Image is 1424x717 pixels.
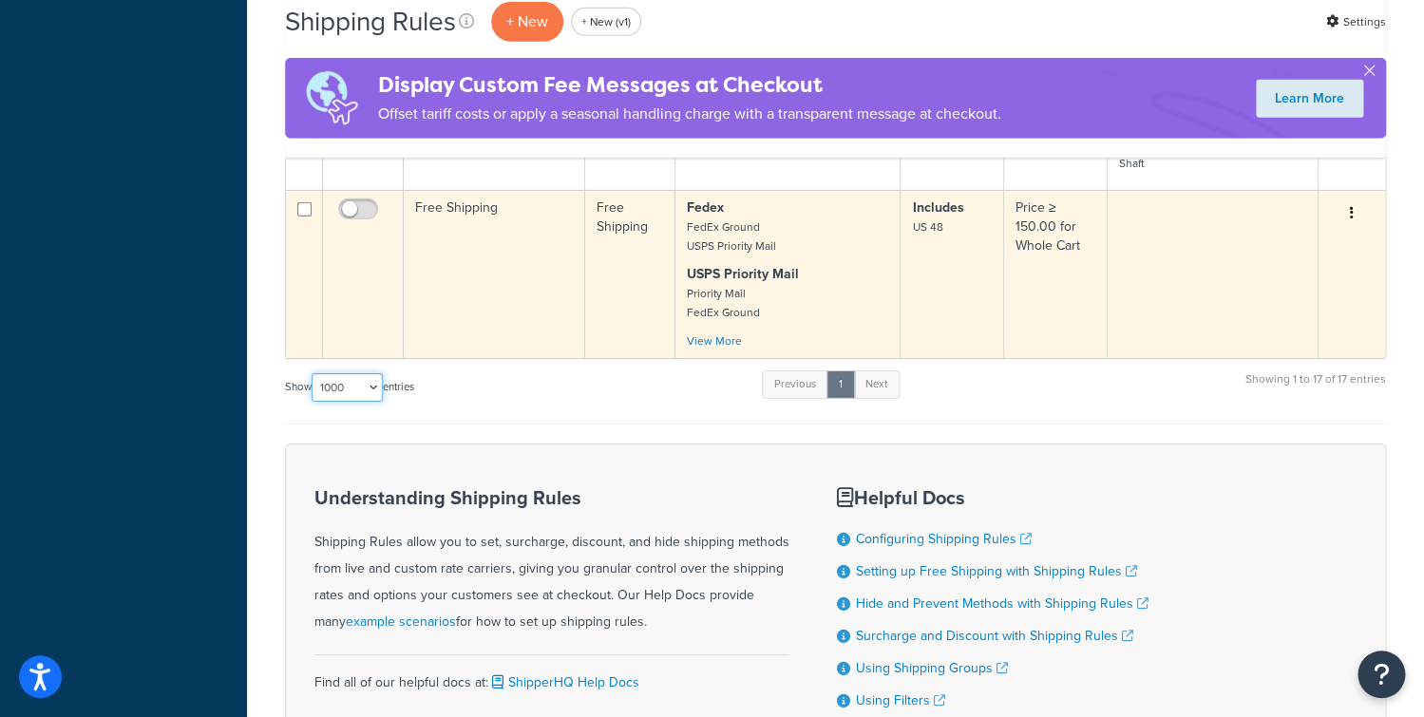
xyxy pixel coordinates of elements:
[1326,9,1386,35] a: Settings
[687,332,742,349] a: View More
[912,218,942,236] small: US 48
[571,8,641,36] a: + New (v1)
[285,3,456,40] h1: Shipping Rules
[314,654,789,696] div: Find all of our helpful docs at:
[687,264,799,284] strong: USPS Priority Mail
[378,101,1001,127] p: Offset tariff costs or apply a seasonal handling charge with a transparent message at checkout.
[912,198,963,217] strong: Includes
[856,658,1008,678] a: Using Shipping Groups
[1245,368,1386,409] div: Showing 1 to 17 of 17 entries
[856,529,1032,549] a: Configuring Shipping Rules
[1256,80,1363,118] a: Learn More
[856,594,1149,613] a: Hide and Prevent Methods with Shipping Rules
[837,487,1149,508] h3: Helpful Docs
[312,373,383,402] select: Showentries
[762,370,828,399] a: Previous
[687,285,760,321] small: Priority Mail FedEx Ground
[314,487,789,508] h3: Understanding Shipping Rules
[285,58,378,139] img: duties-banner-06bc72dcb5fe05cb3f9472aba00be2ae8eb53ab6f0d8bb03d382ba314ac3c341.png
[488,672,639,692] a: ShipperHQ Help Docs
[856,626,1133,646] a: Surcharge and Discount with Shipping Rules
[378,69,1001,101] h4: Display Custom Fee Messages at Checkout
[404,190,585,358] td: Free Shipping
[1004,190,1108,358] td: Price ≥ 150.00 for Whole Cart
[314,487,789,635] div: Shipping Rules allow you to set, surcharge, discount, and hide shipping methods from live and cus...
[491,2,563,41] p: + New
[585,190,675,358] td: Free Shipping
[346,612,456,632] a: example scenarios
[853,370,900,399] a: Next
[856,690,945,710] a: Using Filters
[1358,651,1405,698] button: Open Resource Center
[285,373,414,402] label: Show entries
[687,198,724,217] strong: Fedex
[856,561,1137,581] a: Setting up Free Shipping with Shipping Rules
[826,370,855,399] a: 1
[687,218,776,255] small: FedEx Ground USPS Priority Mail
